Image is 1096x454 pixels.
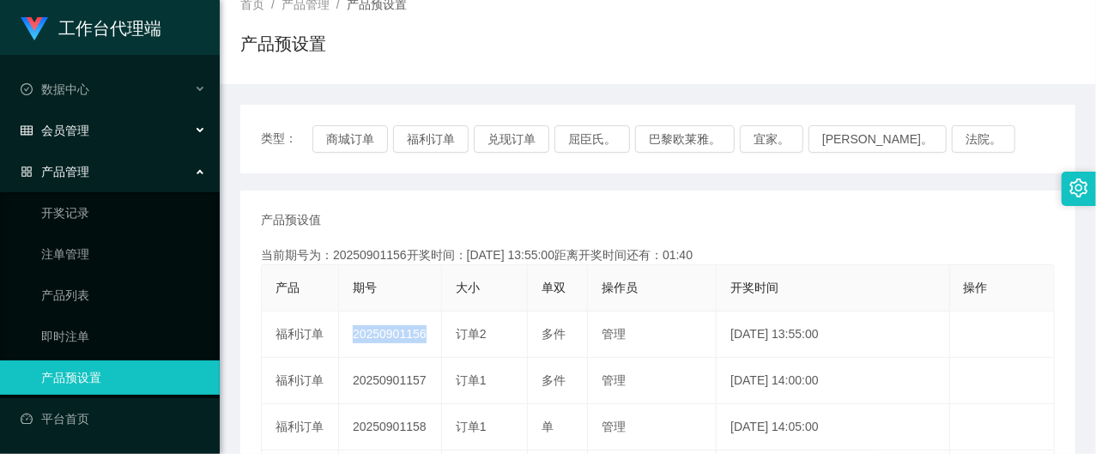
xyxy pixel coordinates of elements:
td: 福利订单 [262,358,339,404]
a: 产品列表 [41,278,206,312]
button: 巴黎欧莱雅。 [635,125,735,153]
a: 开奖记录 [41,196,206,230]
font: 产品管理 [41,165,89,179]
h1: 工作台代理端 [58,1,161,56]
span: 订单1 [456,373,487,387]
font: 数据中心 [41,82,89,96]
i: 图标： 设置 [1069,179,1088,197]
button: 法院。 [952,125,1015,153]
button: 福利订单 [393,125,469,153]
h1: 产品预设置 [240,31,326,57]
a: 产品预设置 [41,360,206,395]
td: 管理 [588,404,717,451]
button: 屈臣氏。 [554,125,630,153]
i: 图标： AppStore-O [21,166,33,178]
span: 多件 [542,327,566,341]
span: 产品 [276,281,300,294]
span: 大小 [456,281,480,294]
td: 福利订单 [262,404,339,451]
button: 宜家。 [740,125,803,153]
span: 期号 [353,281,377,294]
a: 图标： 仪表板平台首页 [21,402,206,436]
td: [DATE] 14:00:00 [717,358,949,404]
td: 管理 [588,358,717,404]
button: 兑现订单 [474,125,549,153]
td: [DATE] 13:55:00 [717,312,949,358]
td: 福利订单 [262,312,339,358]
img: logo.9652507e.png [21,17,48,41]
span: 订单1 [456,420,487,433]
a: 工作台代理端 [21,21,161,34]
span: 操作 [964,281,988,294]
button: 商城订单 [312,125,388,153]
td: 管理 [588,312,717,358]
i: 图标： check-circle-o [21,83,33,95]
span: 开奖时间 [730,281,778,294]
span: 操作员 [602,281,638,294]
td: 20250901157 [339,358,442,404]
font: 会员管理 [41,124,89,137]
td: [DATE] 14:05:00 [717,404,949,451]
a: 即时注单 [41,319,206,354]
span: 订单2 [456,327,487,341]
span: 多件 [542,373,566,387]
span: 单 [542,420,554,433]
button: [PERSON_NAME]。 [808,125,947,153]
span: 单双 [542,281,566,294]
td: 20250901158 [339,404,442,451]
span: 类型： [261,125,312,153]
td: 20250901156 [339,312,442,358]
span: 产品预设值 [261,211,321,229]
div: 当前期号为：20250901156开奖时间：[DATE] 13:55:00距离开奖时间还有：01:40 [261,246,1055,264]
a: 注单管理 [41,237,206,271]
i: 图标： table [21,124,33,136]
